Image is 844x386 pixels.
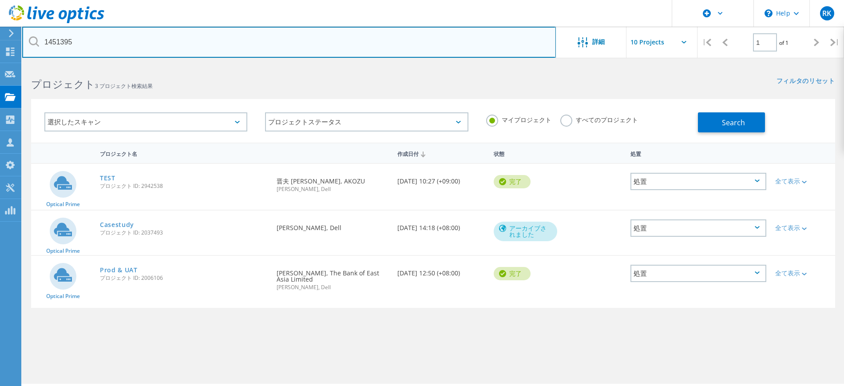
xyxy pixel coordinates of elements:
div: 処置 [630,219,766,237]
span: Search [722,118,745,127]
span: Optical Prime [46,248,80,254]
div: プロジェクトステータス [265,112,468,131]
span: [PERSON_NAME], Dell [277,187,388,192]
div: 晋夫 [PERSON_NAME], AKOZU [272,164,393,201]
div: 状態 [489,145,562,161]
span: 3 プロジェクト検索結果 [95,82,153,90]
button: Search [698,112,765,132]
span: Optical Prime [46,202,80,207]
span: [PERSON_NAME], Dell [277,285,388,290]
a: Casestudy [100,222,134,228]
div: 処置 [630,265,766,282]
div: [DATE] 10:27 (+09:00) [393,164,489,193]
a: TEST [100,175,115,181]
span: of 1 [779,39,789,47]
span: プロジェクト ID: 2942538 [100,183,268,189]
div: [PERSON_NAME], The Bank of East Asia Limited [272,256,393,299]
input: プロジェクトを名前、所有者、ID、会社などで検索 [22,27,556,58]
a: フィルタのリセット [777,78,835,85]
div: アーカイブされました [494,222,557,241]
div: 全て表示 [775,270,831,276]
span: プロジェクト ID: 2006106 [100,275,268,281]
span: プロジェクト ID: 2037493 [100,230,268,235]
span: Optical Prime [46,294,80,299]
label: すべてのプロジェクト [560,115,638,123]
div: 完了 [494,175,531,188]
b: プロジェクト [31,77,95,91]
div: 処置 [626,145,771,161]
div: [PERSON_NAME], Dell [272,211,393,240]
div: 全て表示 [775,178,831,184]
svg: \n [765,9,773,17]
div: 全て表示 [775,225,831,231]
div: 選択したスキャン [44,112,247,131]
div: 処置 [630,173,766,190]
div: 作成日付 [393,145,489,162]
label: マイプロジェクト [486,115,551,123]
span: RK [822,10,831,17]
a: Prod & UAT [100,267,138,273]
div: 完了 [494,267,531,280]
span: 詳細 [592,39,605,45]
div: プロジェクト名 [95,145,272,161]
div: [DATE] 14:18 (+08:00) [393,211,489,240]
a: Live Optics Dashboard [9,19,104,25]
div: | [697,27,716,58]
div: [DATE] 12:50 (+08:00) [393,256,489,285]
div: | [826,27,844,58]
